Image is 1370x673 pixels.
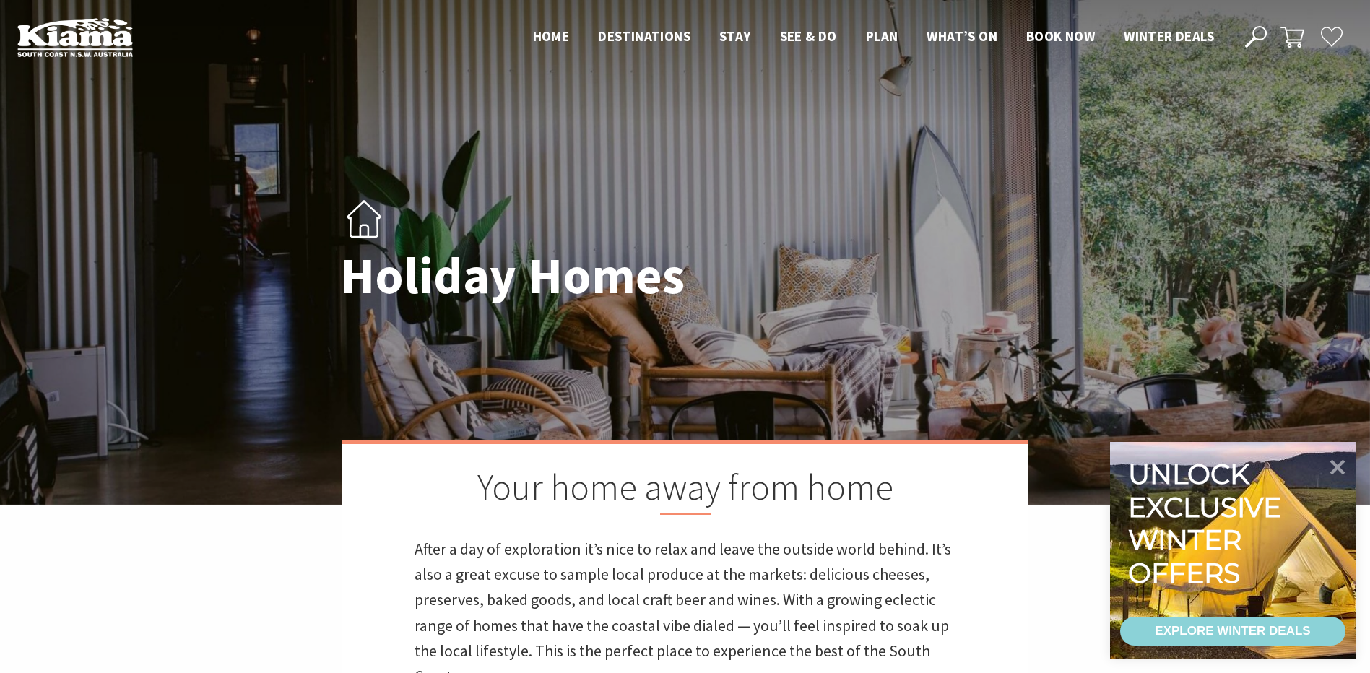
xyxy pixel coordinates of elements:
span: Book now [1026,27,1095,45]
h1: Holiday Homes [341,248,749,303]
span: Plan [866,27,898,45]
a: EXPLORE WINTER DEALS [1120,617,1345,646]
span: Stay [719,27,751,45]
h2: Your home away from home [415,466,956,515]
span: Home [533,27,570,45]
span: See & Do [780,27,837,45]
span: Winter Deals [1124,27,1214,45]
div: Unlock exclusive winter offers [1128,458,1288,589]
div: EXPLORE WINTER DEALS [1155,617,1310,646]
img: Kiama Logo [17,17,133,57]
span: Destinations [598,27,690,45]
span: What’s On [927,27,997,45]
nav: Main Menu [519,25,1228,49]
